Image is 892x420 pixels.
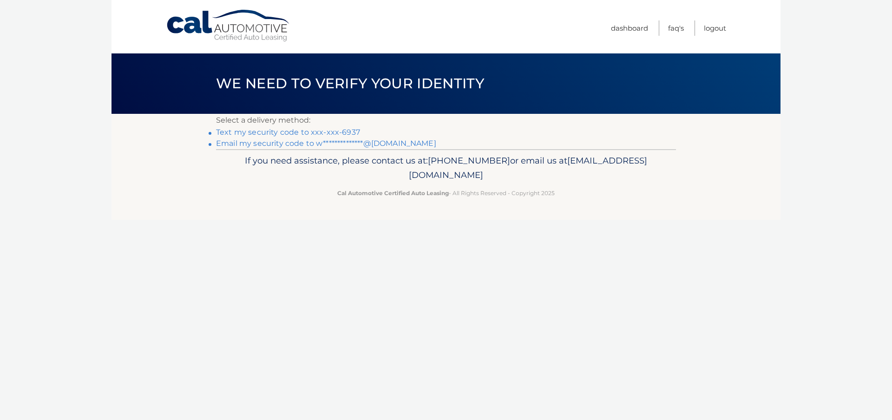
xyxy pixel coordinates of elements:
a: Dashboard [611,20,648,36]
span: [PHONE_NUMBER] [428,155,510,166]
a: Text my security code to xxx-xxx-6937 [216,128,360,137]
strong: Cal Automotive Certified Auto Leasing [337,190,449,197]
p: If you need assistance, please contact us at: or email us at [222,153,670,183]
a: Logout [704,20,726,36]
a: Cal Automotive [166,9,291,42]
a: FAQ's [668,20,684,36]
span: We need to verify your identity [216,75,484,92]
p: - All Rights Reserved - Copyright 2025 [222,188,670,198]
p: Select a delivery method: [216,114,676,127]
